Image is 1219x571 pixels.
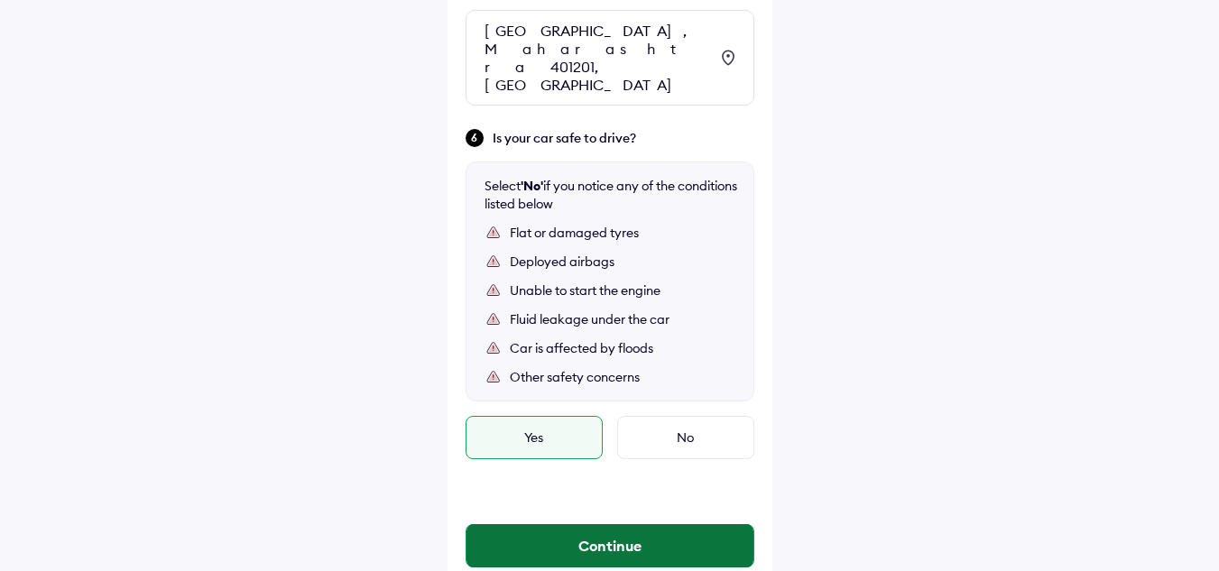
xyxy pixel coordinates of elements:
div: Flat or damaged tyres [510,224,735,242]
div: Select if you notice any of the conditions listed below [485,177,737,213]
button: Continue [466,524,753,567]
div: No [617,416,754,459]
span: Is your car safe to drive? [493,129,754,147]
div: Yes [466,416,603,459]
div: Deployed airbags [510,253,735,271]
div: Car is affected by floods [510,339,735,357]
div: [GEOGRAPHIC_DATA], Maharashtra 401201, [GEOGRAPHIC_DATA] [485,22,708,94]
div: Other safety concerns [510,368,735,386]
div: Unable to start the engine [510,281,735,299]
b: 'No' [521,178,543,194]
div: Fluid leakage under the car [510,310,735,328]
